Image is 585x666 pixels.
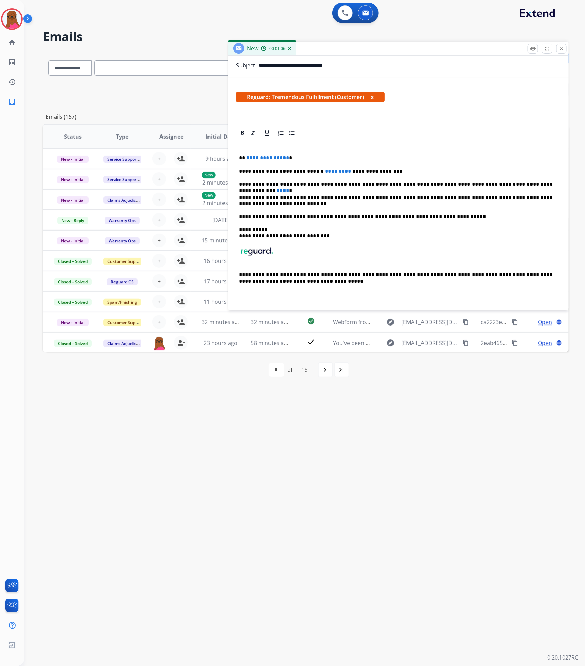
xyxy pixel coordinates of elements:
[251,339,291,347] span: 58 minutes ago
[386,318,395,326] mat-icon: explore
[152,172,166,186] button: +
[269,46,286,51] span: 00:01:06
[103,176,142,183] span: Service Support
[237,128,247,138] div: Bold
[152,315,166,329] button: +
[103,156,142,163] span: Service Support
[54,258,92,265] span: Closed – Solved
[463,319,469,325] mat-icon: content_copy
[158,236,161,244] span: +
[296,363,313,377] div: 16
[152,336,166,350] img: agent-avatar
[276,128,286,138] div: Ordered List
[205,155,236,162] span: 9 hours ago
[158,257,161,265] span: +
[512,319,518,325] mat-icon: content_copy
[177,318,185,326] mat-icon: person_add
[538,318,552,326] span: Open
[57,176,89,183] span: New - Initial
[202,199,239,207] span: 2 minutes ago
[287,128,297,138] div: Bullet List
[386,339,395,347] mat-icon: explore
[152,213,166,227] button: +
[202,192,216,199] p: New
[177,339,185,347] mat-icon: person_remove
[236,61,257,69] p: Subject:
[463,340,469,346] mat-icon: content_copy
[204,277,237,285] span: 17 hours ago
[43,30,569,44] h2: Emails
[556,319,562,325] mat-icon: language
[2,10,21,29] img: avatar
[538,339,552,347] span: Open
[288,366,293,374] div: of
[177,298,185,306] mat-icon: person_add
[116,132,128,141] span: Type
[177,236,185,244] mat-icon: person_add
[204,298,237,305] span: 11 hours ago
[177,277,185,285] mat-icon: person_add
[152,295,166,308] button: +
[152,193,166,206] button: +
[556,340,562,346] mat-icon: language
[105,217,140,224] span: Warranty Ops
[530,46,536,52] mat-icon: remove_red_eye
[202,179,239,186] span: 2 minutes ago
[103,340,150,347] span: Claims Adjudication
[248,128,258,138] div: Italic
[57,237,89,244] span: New - Initial
[202,172,216,178] p: New
[262,128,272,138] div: Underline
[177,175,185,183] mat-icon: person_add
[547,654,578,662] p: 0.20.1027RC
[544,46,550,52] mat-icon: fullscreen
[158,277,161,285] span: +
[57,156,89,163] span: New - Initial
[57,196,89,204] span: New - Initial
[177,257,185,265] mat-icon: person_add
[8,98,16,106] mat-icon: inbox
[338,366,346,374] mat-icon: last_page
[177,216,185,224] mat-icon: person_add
[371,93,374,101] button: x
[236,92,385,102] span: Reguard: Tremendous Fulfillment (Customer)
[202,237,241,244] span: 15 minutes ago
[333,339,543,347] span: You've been assigned a new service order: eb1fcea9-7480-46f5-8c0d-9ced8fe3c9c6
[43,113,79,121] p: Emails (157)
[158,155,161,163] span: +
[54,278,92,285] span: Closed – Solved
[251,318,291,326] span: 32 minutes ago
[401,339,459,347] span: [EMAIL_ADDRESS][DOMAIN_NAME]
[103,299,141,306] span: Spam/Phishing
[204,339,237,347] span: 23 hours ago
[152,274,166,288] button: +
[204,257,237,265] span: 16 hours ago
[401,318,459,326] span: [EMAIL_ADDRESS][DOMAIN_NAME]
[107,278,138,285] span: Reguard CS
[158,216,161,224] span: +
[321,366,329,374] mat-icon: navigate_next
[57,217,88,224] span: New - Reply
[158,298,161,306] span: +
[159,132,183,141] span: Assignee
[152,234,166,247] button: +
[333,318,488,326] span: Webform from [EMAIL_ADDRESS][DOMAIN_NAME] on [DATE]
[152,254,166,268] button: +
[158,175,161,183] span: +
[54,299,92,306] span: Closed – Solved
[105,237,140,244] span: Warranty Ops
[8,78,16,86] mat-icon: history
[205,132,236,141] span: Initial Date
[103,258,148,265] span: Customer Support
[8,38,16,47] mat-icon: home
[558,46,565,52] mat-icon: close
[103,319,148,326] span: Customer Support
[54,340,92,347] span: Closed – Solved
[177,195,185,204] mat-icon: person_add
[202,318,241,326] span: 32 minutes ago
[177,155,185,163] mat-icon: person_add
[307,317,315,325] mat-icon: check_circle
[8,58,16,66] mat-icon: list_alt
[247,45,258,52] span: New
[158,318,161,326] span: +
